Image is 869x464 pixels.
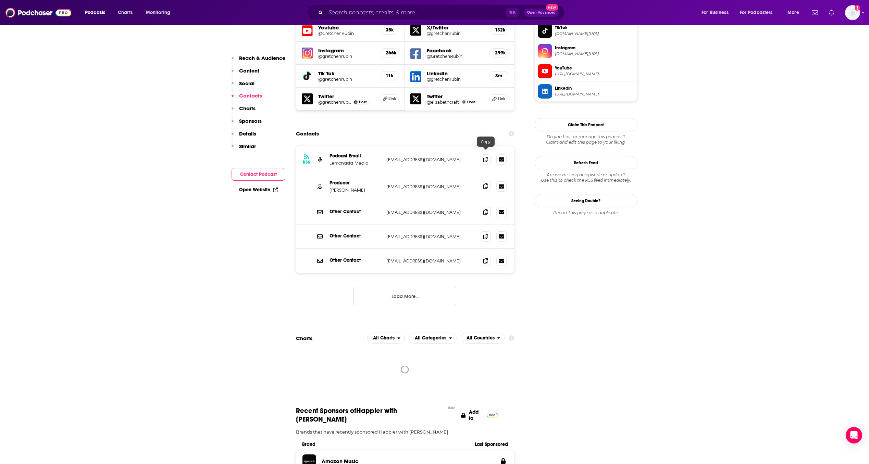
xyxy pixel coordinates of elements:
h5: Facebook [427,47,484,54]
h5: 132k [495,27,502,33]
button: open menu [697,7,737,18]
span: Do you host or manage this podcast? [535,134,637,140]
button: open menu [783,7,808,18]
button: Refresh Feed [535,156,637,169]
button: Open AdvancedNew [524,9,559,17]
h2: Countries [461,333,505,344]
a: Show notifications dropdown [809,7,821,18]
div: Copy [477,137,495,147]
p: Lemonada Media [330,160,381,166]
button: Show profile menu [845,5,860,20]
p: Charts [239,105,256,112]
h5: LinkedIn [427,70,484,77]
a: Add to [461,407,498,424]
p: Details [239,130,256,137]
a: TikTok[DOMAIN_NAME][URL] [538,24,634,38]
p: Other Contact [330,209,381,215]
span: Recent Sponsors of Happier with [PERSON_NAME] [296,407,445,424]
span: More [787,8,799,17]
a: @GretchenRubin [318,31,375,36]
input: Search podcasts, credits, & more... [326,7,506,18]
div: Claim and edit this page to your liking. [535,134,637,145]
p: Social [239,80,255,87]
span: YouTube [555,65,634,71]
span: For Podcasters [740,8,773,17]
a: @gretchenrubin [318,100,351,105]
a: Elizabeth Craft [462,100,466,104]
a: YouTube[URL][DOMAIN_NAME] [538,64,634,78]
span: Monitoring [146,8,170,17]
a: @GretchenRubin [427,54,484,59]
button: open menu [461,333,505,344]
span: ⌘ K [506,8,519,17]
button: Details [232,130,256,143]
span: All Countries [467,336,495,340]
button: Sponsors [232,118,262,130]
button: Charts [232,105,256,118]
h5: Instagram [318,47,375,54]
p: Content [239,67,259,74]
p: Other Contact [330,233,381,239]
a: Show notifications dropdown [826,7,837,18]
img: iconImage [302,48,313,59]
button: Content [232,67,259,80]
div: Beta [448,406,456,410]
p: Brands that have recently sponsored Happier with [PERSON_NAME] [296,429,514,435]
span: All Categories [415,336,446,340]
span: Open Advanced [527,11,556,14]
span: Link [388,96,396,102]
h5: 3m [495,73,502,79]
a: Charts [113,7,137,18]
button: Reach & Audience [232,55,285,67]
span: All Charts [373,336,395,340]
button: open menu [409,333,457,344]
a: @elizabethcraft [427,100,459,105]
h5: 266k [386,50,393,56]
p: [EMAIL_ADDRESS][DOMAIN_NAME] [386,234,475,240]
span: Brand [302,441,464,447]
a: @gretchenrubin [427,77,484,82]
h2: Contacts [296,127,319,140]
span: tiktok.com/@gretchenrubin [555,31,634,36]
span: Host [467,100,475,104]
img: Podchaser - Follow, Share and Rate Podcasts [5,6,71,19]
span: New [546,4,558,11]
span: Charts [118,8,133,17]
h5: 35k [386,27,393,33]
a: @gretchenrubin [427,31,484,36]
span: Podcasts [85,8,105,17]
p: Similar [239,143,256,150]
p: [EMAIL_ADDRESS][DOMAIN_NAME] [386,157,475,163]
h5: Youtube [318,24,375,31]
a: Link [380,94,399,103]
p: Add to [469,409,483,421]
h5: Twitter [318,93,375,100]
p: [EMAIL_ADDRESS][DOMAIN_NAME] [386,184,475,190]
span: Linkedin [555,85,634,91]
h3: RSS [303,159,310,165]
p: Reach & Audience [239,55,285,61]
a: @gretchenrubin [318,77,375,82]
span: Link [498,96,506,102]
button: open menu [141,7,179,18]
p: [EMAIL_ADDRESS][DOMAIN_NAME] [386,258,475,264]
button: open menu [735,7,783,18]
h5: 11k [386,73,393,79]
button: Similar [232,143,256,156]
span: TikTok [555,25,634,31]
a: @gretchenrubin [318,54,375,59]
svg: Add a profile image [855,5,860,11]
p: Sponsors [239,118,262,124]
img: Pro Logo [487,413,498,418]
img: Gretchen Rubin [354,100,358,104]
h5: 299k [495,50,502,56]
p: Producer [330,180,381,186]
